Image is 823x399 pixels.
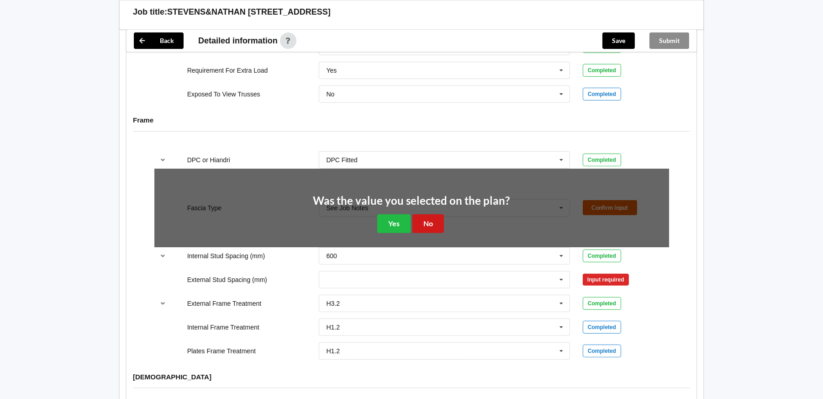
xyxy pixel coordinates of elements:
[412,214,444,233] button: No
[133,116,690,124] h4: Frame
[187,67,268,74] label: Requirement For Extra Load
[187,90,260,98] label: Exposed To View Trusses
[583,64,621,77] div: Completed
[134,32,184,49] button: Back
[198,37,278,45] span: Detailed information
[187,276,267,283] label: External Stud Spacing (mm)
[326,67,337,74] div: Yes
[187,300,262,307] label: External Frame Treatment
[326,157,357,163] div: DPC Fitted
[326,348,340,354] div: H1.2
[583,345,621,357] div: Completed
[154,152,172,168] button: reference-toggle
[377,214,411,233] button: Yes
[602,32,635,49] button: Save
[133,7,167,17] h3: Job title:
[583,297,621,310] div: Completed
[133,372,690,381] h4: [DEMOGRAPHIC_DATA]
[326,324,340,330] div: H1.2
[326,300,340,307] div: H3.2
[583,88,621,101] div: Completed
[313,194,510,208] h2: Was the value you selected on the plan?
[583,274,629,286] div: Input required
[154,295,172,312] button: reference-toggle
[583,321,621,334] div: Completed
[326,253,337,259] div: 600
[154,248,172,264] button: reference-toggle
[187,347,256,355] label: Plates Frame Treatment
[187,156,230,164] label: DPC or Hiandri
[326,91,334,97] div: No
[167,7,331,17] h3: STEVENS&NATHAN [STREET_ADDRESS]
[187,324,259,331] label: Internal Frame Treatment
[187,252,265,260] label: Internal Stud Spacing (mm)
[583,250,621,262] div: Completed
[583,154,621,166] div: Completed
